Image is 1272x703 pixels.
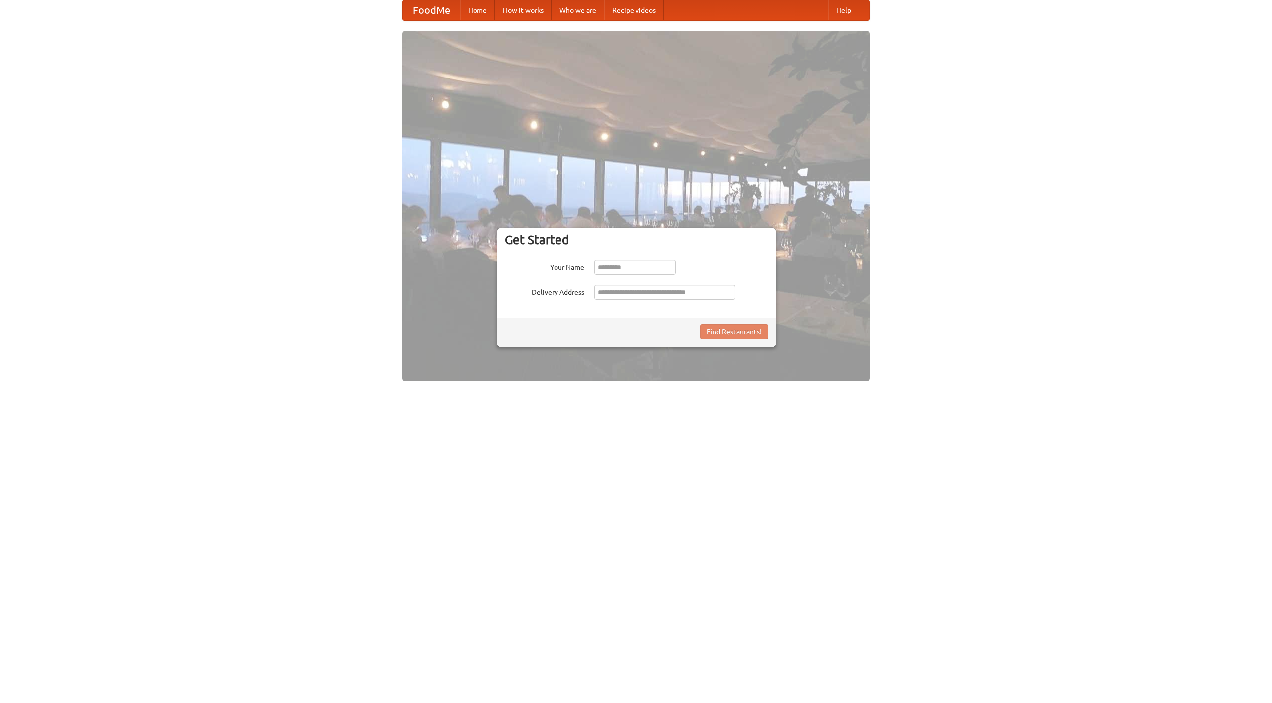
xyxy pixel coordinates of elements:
button: Find Restaurants! [700,324,768,339]
a: Who we are [552,0,604,20]
a: How it works [495,0,552,20]
a: Recipe videos [604,0,664,20]
a: FoodMe [403,0,460,20]
a: Home [460,0,495,20]
a: Help [828,0,859,20]
h3: Get Started [505,233,768,247]
label: Delivery Address [505,285,584,297]
label: Your Name [505,260,584,272]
